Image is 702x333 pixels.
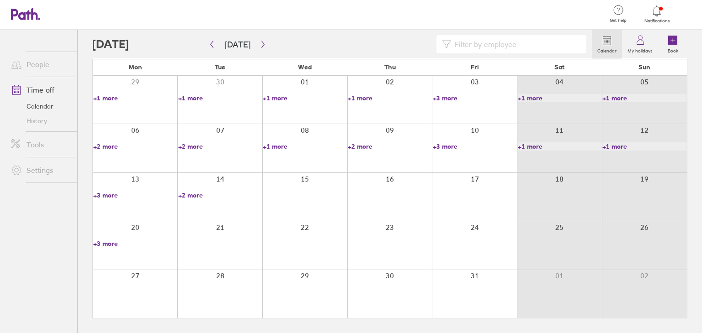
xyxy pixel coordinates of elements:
a: +2 more [178,142,262,151]
a: +3 more [93,191,177,199]
a: +2 more [93,142,177,151]
a: Calendar [4,99,77,114]
a: +1 more [518,142,602,151]
a: +1 more [602,94,686,102]
label: Calendar [592,46,622,54]
a: People [4,55,77,73]
a: +3 more [433,94,517,102]
a: +2 more [348,142,432,151]
a: +1 more [602,142,686,151]
a: My holidays [622,30,658,59]
a: +1 more [348,94,432,102]
a: +1 more [178,94,262,102]
label: My holidays [622,46,658,54]
span: Mon [128,63,142,71]
span: Thu [384,63,396,71]
a: +2 more [178,191,262,199]
a: Time off [4,81,77,99]
a: +3 more [93,239,177,248]
a: +3 more [433,142,517,151]
a: +1 more [93,94,177,102]
label: Book [662,46,684,54]
a: Book [658,30,687,59]
span: Fri [471,63,479,71]
input: Filter by employee [451,36,581,53]
a: +1 more [263,94,347,102]
button: [DATE] [218,37,258,52]
a: History [4,114,77,128]
a: Calendar [592,30,622,59]
span: Wed [298,63,312,71]
a: Settings [4,161,77,179]
span: Sat [554,63,564,71]
a: Notifications [642,5,672,24]
a: +1 more [518,94,602,102]
a: +1 more [263,142,347,151]
span: Tue [215,63,225,71]
span: Sun [638,63,650,71]
a: Tools [4,135,77,154]
span: Notifications [642,18,672,24]
span: Get help [603,18,633,23]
